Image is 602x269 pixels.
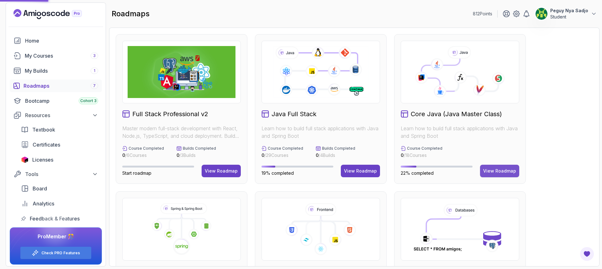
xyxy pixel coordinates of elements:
p: Course Completed [129,146,164,151]
p: Master modern full-stack development with React, Node.js, TypeScript, and cloud deployment. Build... [122,125,241,140]
div: Resources [25,111,98,119]
img: user profile image [536,8,547,20]
button: Check PRO Features [20,246,92,259]
h2: Full Stack Professional v2 [132,110,208,118]
p: 812 Points [473,11,492,17]
span: 3 [93,53,96,58]
button: user profile imagePeguy Nya SadjoStudent [535,8,597,20]
span: 0 [177,153,179,158]
p: / 18 Courses [401,152,442,158]
span: Start roadmap [122,170,151,176]
span: Certificates [33,141,60,148]
button: Open Feedback Button [579,246,594,261]
span: 0 [122,153,125,158]
div: My Courses [25,52,98,59]
div: Home [25,37,98,44]
h2: Java Full Stack [272,110,316,118]
p: / 3 Builds [177,152,216,158]
p: / 29 Courses [261,152,303,158]
h2: Core Java (Java Master Class) [411,110,502,118]
button: View Roadmap [202,165,241,177]
p: / 4 Builds [316,152,355,158]
span: 19% completed [261,170,294,176]
a: feedback [17,212,102,225]
a: builds [10,65,102,77]
button: Resources [10,110,102,121]
img: jetbrains icon [21,157,29,163]
span: Board [33,185,47,192]
span: 0 [261,153,264,158]
span: 1 [94,68,95,73]
span: Textbook [32,126,55,133]
a: roadmaps [10,80,102,92]
a: certificates [17,138,102,151]
a: board [17,182,102,195]
span: Licenses [32,156,53,163]
p: Builds Completed [183,146,216,151]
div: Tools [25,170,98,178]
p: Course Completed [268,146,303,151]
span: Feedback & Features [30,215,80,222]
a: analytics [17,197,102,210]
div: View Roadmap [483,168,516,174]
a: Check PRO Features [41,251,80,256]
a: licenses [17,153,102,166]
p: / 6 Courses [122,152,164,158]
a: bootcamp [10,95,102,107]
p: Builds Completed [322,146,355,151]
span: Cohort 3 [80,98,97,103]
p: Learn how to build full stack applications with Java and Spring Boot [261,125,380,140]
span: Analytics [33,200,54,207]
a: Landing page [13,9,96,19]
div: View Roadmap [344,168,377,174]
p: Learn how to build full stack applications with Java and Spring Boot [401,125,519,140]
span: 7 [93,83,96,88]
span: 0 [401,153,404,158]
button: View Roadmap [480,165,519,177]
img: Full Stack Professional v2 [128,46,235,98]
button: Tools [10,168,102,180]
div: Bootcamp [25,97,98,105]
p: Student [550,14,588,20]
div: View Roadmap [205,168,238,174]
span: 22% completed [401,170,434,176]
a: courses [10,49,102,62]
div: My Builds [25,67,98,75]
a: textbook [17,123,102,136]
p: Course Completed [407,146,442,151]
a: home [10,34,102,47]
div: Roadmaps [24,82,98,90]
button: View Roadmap [341,165,380,177]
span: 0 [316,153,319,158]
h2: roadmaps [112,9,150,19]
p: Peguy Nya Sadjo [550,8,588,14]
